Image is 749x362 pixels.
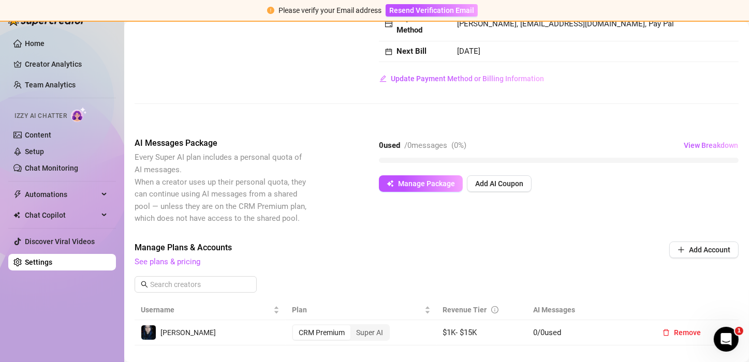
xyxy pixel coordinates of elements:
[267,7,274,14] span: exclamation-circle
[25,237,95,246] a: Discover Viral Videos
[385,48,392,55] span: calendar
[141,281,148,288] span: search
[292,304,422,315] span: Plan
[398,179,455,188] span: Manage Package
[683,137,739,154] button: View Breakdown
[25,258,52,266] a: Settings
[135,137,309,149] span: AI Messages Package
[457,47,480,56] span: [DATE]
[150,279,242,290] input: Search creators
[654,324,709,341] button: Remove
[25,56,108,72] a: Creator Analytics
[534,328,562,337] span: 0 / 0 used
[404,141,447,150] span: / 0 messages
[286,300,437,320] th: Plan
[135,153,306,223] span: Every Super AI plan includes a personal quota of AI messages. When a creator uses up their person...
[13,190,22,199] span: thunderbolt
[13,212,20,219] img: Chat Copilot
[386,4,478,17] button: Resend Verification Email
[527,300,648,320] th: AI Messages
[457,19,674,28] span: [PERSON_NAME], [EMAIL_ADDRESS][DOMAIN_NAME], Pay Pal
[25,131,51,139] a: Content
[689,246,730,254] span: Add Account
[25,164,78,172] a: Chat Monitoring
[14,111,67,121] span: Izzy AI Chatter
[25,39,45,48] a: Home
[684,141,738,149] span: View Breakdown
[396,47,427,56] strong: Next Bill
[379,175,463,192] button: Manage Package
[293,325,350,340] div: CRM Premium
[135,300,286,320] th: Username
[135,257,200,266] a: See plans & pricing
[379,70,545,87] button: Update Payment Method or Billing Information
[385,21,392,28] span: credit-card
[141,325,156,340] img: Roxie
[160,328,216,337] span: [PERSON_NAME]
[678,246,685,253] span: plus
[391,74,544,83] span: Update Payment Method or Billing Information
[25,81,76,89] a: Team Analytics
[25,186,98,203] span: Automations
[135,242,599,254] span: Manage Plans & Accounts
[379,141,400,150] strong: 0 used
[71,107,87,122] img: AI Chatter
[278,5,381,16] div: Please verify your Email address
[475,179,523,188] span: Add AI Coupon
[714,327,739,352] iframe: Intercom live chat
[141,304,271,315] span: Username
[25,147,44,156] a: Setup
[292,324,390,341] div: segmented control
[669,242,739,258] button: Add Account
[451,141,466,150] span: ( 0 %)
[467,175,532,192] button: Add AI Coupon
[443,306,487,314] span: Revenue Tier
[443,328,477,337] span: $ 1K - $ 15K
[491,306,498,313] span: info-circle
[735,327,743,335] span: 1
[25,207,98,223] span: Chat Copilot
[379,75,387,82] span: edit
[663,329,670,336] span: delete
[674,328,701,337] span: Remove
[389,6,474,14] span: Resend Verification Email
[350,325,389,340] div: Super AI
